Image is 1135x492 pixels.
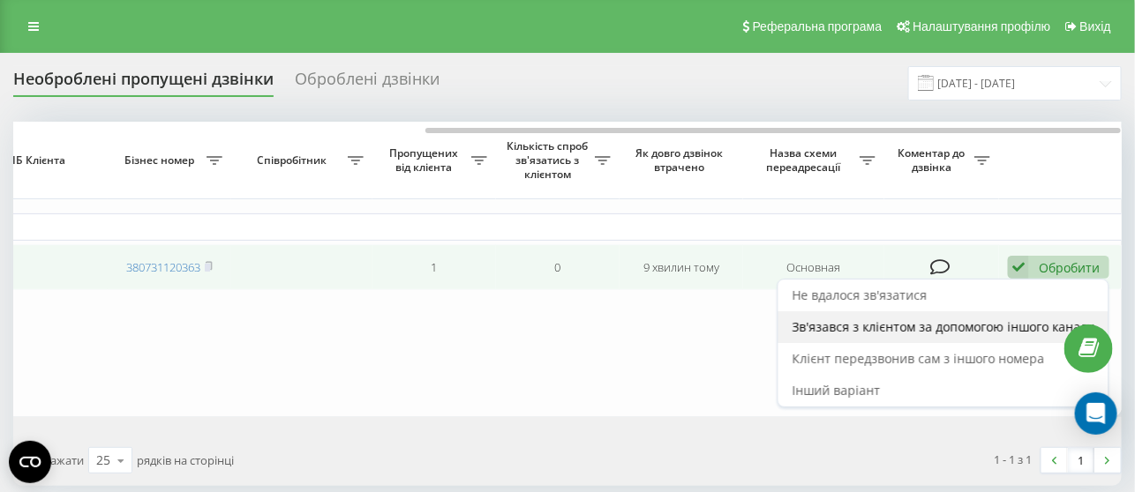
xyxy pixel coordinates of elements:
[634,146,729,174] span: Як довго дзвінок втрачено
[1068,448,1094,473] a: 1
[13,70,274,97] div: Необроблені пропущені дзвінки
[793,318,1094,335] span: Зв'язався з клієнтом за допомогою іншого каналу
[1039,259,1100,276] div: Обробити
[793,382,881,399] span: Інший варіант
[620,244,743,291] td: 9 хвилин тому
[9,441,51,483] button: Open CMP widget
[995,451,1033,468] div: 1 - 1 з 1
[496,244,620,291] td: 0
[137,452,234,468] span: рядків на сторінці
[752,146,860,174] span: Назва схеми переадресації
[126,259,200,275] a: 380731120363
[240,153,348,168] span: Співробітник
[753,19,883,34] span: Реферальна програма
[381,146,471,174] span: Пропущених від клієнта
[743,244,884,291] td: Основная
[893,146,974,174] span: Коментар до дзвінка
[1080,19,1111,34] span: Вихід
[1075,392,1117,435] div: Open Intercom Messenger
[96,451,110,469] div: 25
[913,19,1050,34] span: Налаштування профілю
[295,70,440,97] div: Оброблені дзвінки
[505,139,595,181] span: Кількість спроб зв'язатись з клієнтом
[793,287,928,303] span: Не вдалося зв'язатися
[117,153,207,168] span: Бізнес номер
[793,350,1045,367] span: Клієнт передзвонив сам з іншого номера
[372,244,496,291] td: 1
